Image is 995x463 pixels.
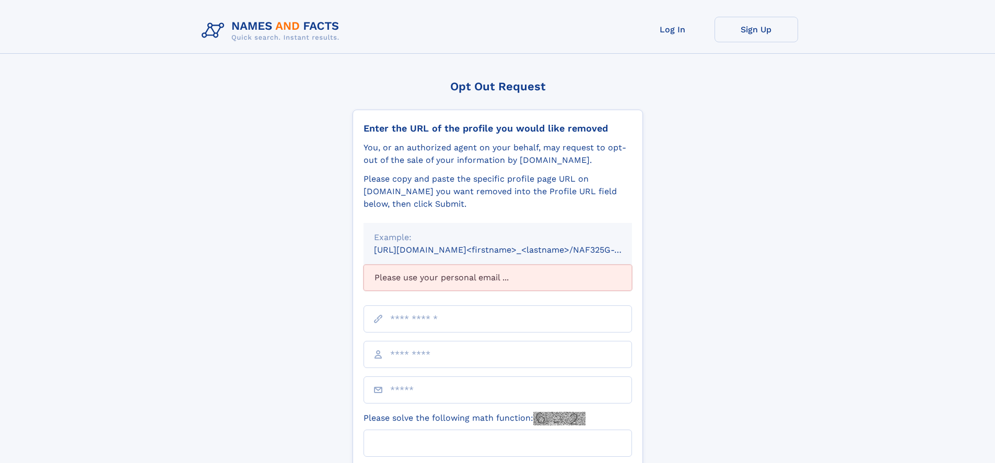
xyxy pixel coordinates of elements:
div: Example: [374,231,622,244]
a: Sign Up [715,17,798,42]
a: Log In [631,17,715,42]
img: Logo Names and Facts [197,17,348,45]
div: Enter the URL of the profile you would like removed [364,123,632,134]
div: Please copy and paste the specific profile page URL on [DOMAIN_NAME] you want removed into the Pr... [364,173,632,210]
label: Please solve the following math function: [364,412,586,425]
div: Please use your personal email ... [364,265,632,291]
div: Opt Out Request [353,80,643,93]
small: [URL][DOMAIN_NAME]<firstname>_<lastname>/NAF325G-xxxxxxxx [374,245,652,255]
div: You, or an authorized agent on your behalf, may request to opt-out of the sale of your informatio... [364,141,632,167]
